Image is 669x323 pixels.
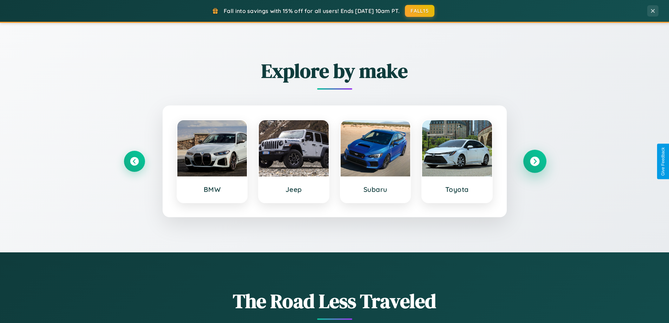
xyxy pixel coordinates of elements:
[224,7,400,14] span: Fall into savings with 15% off for all users! Ends [DATE] 10am PT.
[266,185,322,194] h3: Jeep
[348,185,404,194] h3: Subaru
[405,5,434,17] button: FALL15
[184,185,240,194] h3: BMW
[124,288,545,315] h1: The Road Less Traveled
[661,147,665,176] div: Give Feedback
[429,185,485,194] h3: Toyota
[124,57,545,84] h2: Explore by make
